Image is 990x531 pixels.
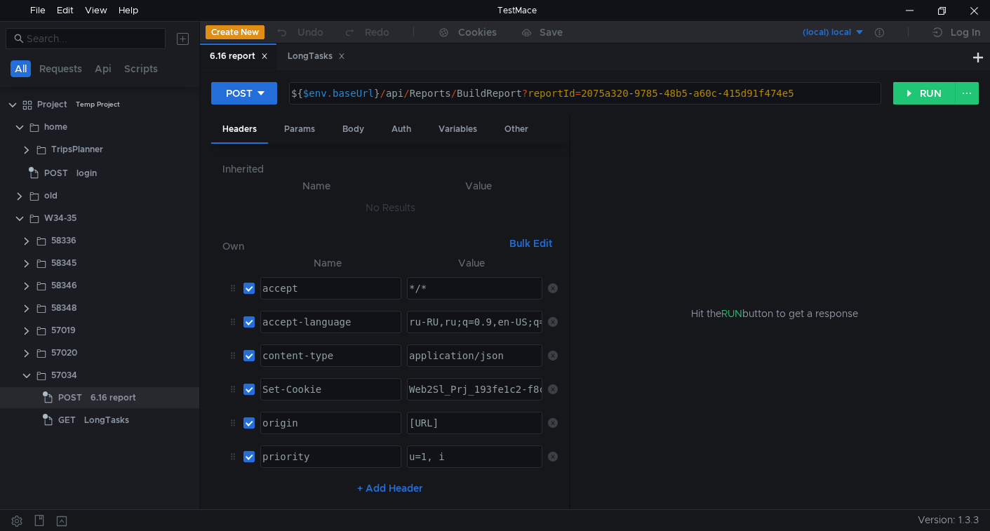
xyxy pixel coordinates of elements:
[234,177,399,194] th: Name
[365,24,389,41] div: Redo
[35,60,86,77] button: Requests
[691,306,858,321] span: Hit the button to get a response
[211,82,277,105] button: POST
[401,255,542,271] th: Value
[51,275,77,296] div: 58346
[352,480,429,497] button: + Add Header
[265,22,333,43] button: Undo
[44,185,58,206] div: old
[540,27,563,37] div: Save
[951,24,980,41] div: Log In
[76,94,120,115] div: Temp Project
[273,116,326,142] div: Params
[721,307,742,320] span: RUN
[399,177,558,194] th: Value
[51,297,76,318] div: 58348
[58,410,76,431] span: GET
[427,116,488,142] div: Variables
[333,22,399,43] button: Redo
[206,25,265,39] button: Create New
[84,410,129,431] div: LongTasks
[27,31,157,46] input: Search...
[51,139,103,160] div: TripsPlanner
[211,116,268,144] div: Headers
[297,24,323,41] div: Undo
[222,238,504,255] h6: Own
[331,116,375,142] div: Body
[51,365,77,386] div: 57034
[58,387,82,408] span: POST
[44,163,68,184] span: POST
[51,320,76,341] div: 57019
[51,342,77,363] div: 57020
[222,161,558,177] h6: Inherited
[893,82,956,105] button: RUN
[366,201,415,214] nz-embed-empty: No Results
[76,163,97,184] div: login
[226,86,253,101] div: POST
[51,253,76,274] div: 58345
[120,60,162,77] button: Scripts
[210,49,268,64] div: 6.16 report
[493,116,540,142] div: Other
[51,230,76,251] div: 58336
[380,116,422,142] div: Auth
[504,235,558,252] button: Bulk Edit
[91,60,116,77] button: Api
[91,387,136,408] div: 6.16 report
[458,24,497,41] div: Cookies
[44,208,76,229] div: W34-35
[918,510,979,530] span: Version: 1.3.3
[255,255,401,271] th: Name
[37,94,67,115] div: Project
[11,60,31,77] button: All
[803,26,851,39] div: (local) local
[768,21,865,43] button: (local) local
[44,116,67,137] div: home
[288,49,345,64] div: LongTasks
